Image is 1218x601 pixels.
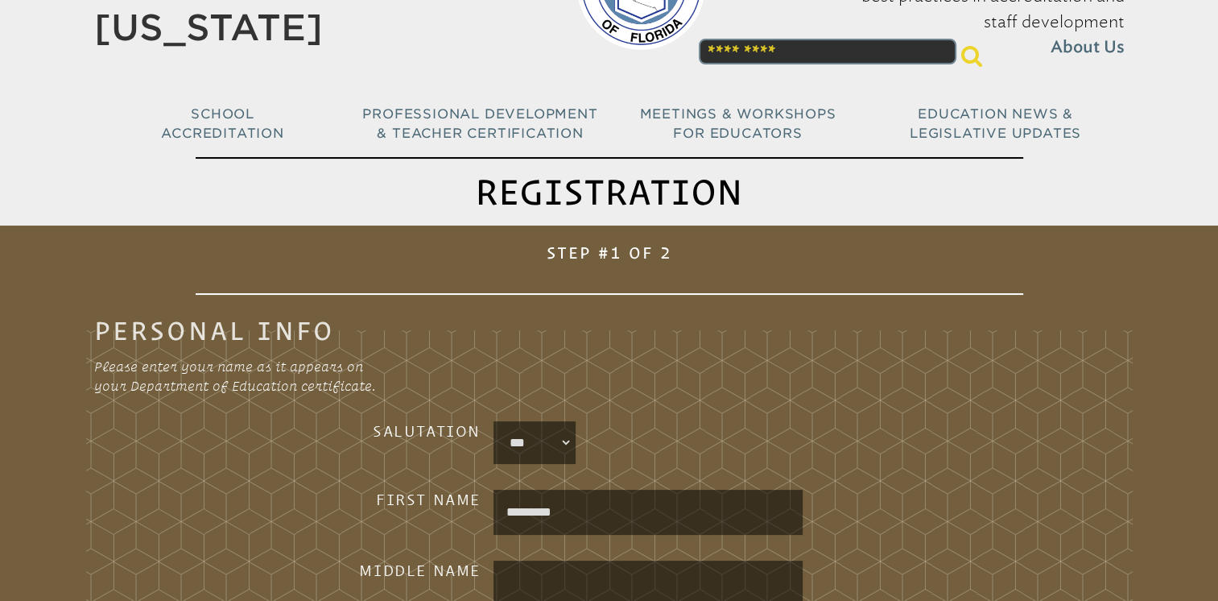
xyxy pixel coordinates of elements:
h1: Registration [196,157,1023,226]
h1: Step #1 of 2 [196,232,1023,295]
h3: First Name [223,490,481,509]
p: Please enter your name as it appears on your Department of Education certificate. [94,357,609,396]
span: Professional Development & Teacher Certification [362,106,597,141]
h3: Salutation [223,421,481,441]
span: Education News & Legislative Updates [910,106,1081,141]
legend: Personal Info [94,321,335,340]
span: About Us [1051,35,1125,60]
span: School Accreditation [161,106,283,141]
span: Meetings & Workshops for Educators [640,106,836,141]
select: persons_salutation [497,425,572,461]
h3: Middle Name [223,561,481,580]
